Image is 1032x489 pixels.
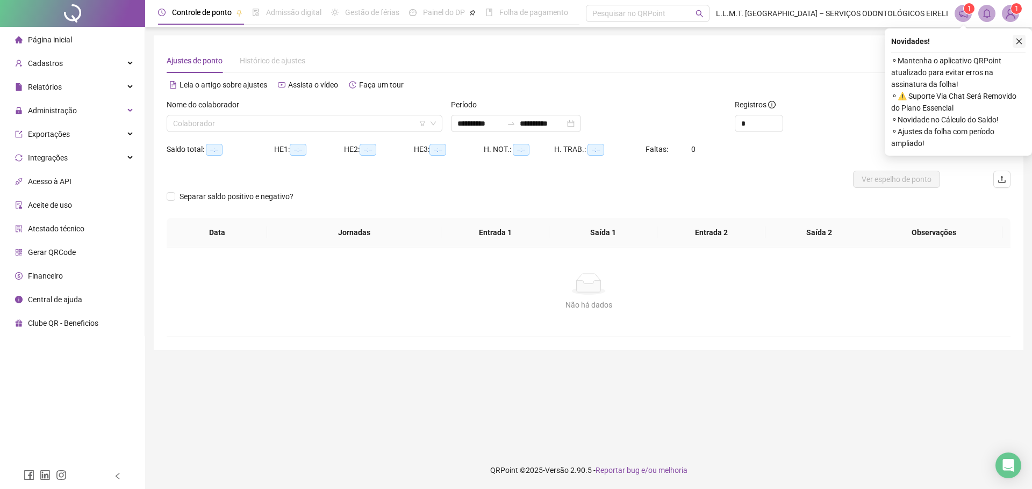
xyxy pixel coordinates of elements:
span: filter [419,120,426,127]
th: Entrada 1 [441,218,549,247]
img: 81642 [1002,5,1019,21]
th: Observações [865,218,1002,247]
span: Histórico de ajustes [240,56,305,65]
span: --:-- [587,144,604,156]
span: facebook [24,470,34,480]
span: solution [15,225,23,232]
span: file-done [252,9,260,16]
span: file-text [169,81,177,89]
span: Faça um tour [359,81,404,89]
span: Versão [545,466,569,475]
span: close [1015,38,1023,45]
span: 1 [1015,5,1019,12]
span: Cadastros [28,59,63,68]
span: notification [958,9,968,18]
span: dollar [15,272,23,280]
span: left [114,472,121,480]
span: Controle de ponto [172,8,232,17]
div: Saldo total: [167,143,274,156]
span: instagram [56,470,67,480]
span: ⚬ Ajustes da folha com período ampliado! [891,126,1026,149]
span: Observações [874,227,994,238]
div: HE 3: [414,143,484,156]
span: Leia o artigo sobre ajustes [180,81,267,89]
span: book [485,9,493,16]
span: Página inicial [28,35,72,44]
span: audit [15,201,23,209]
span: --:-- [429,144,446,156]
span: sync [15,154,23,162]
span: gift [15,319,23,327]
div: Open Intercom Messenger [995,452,1021,478]
footer: QRPoint © 2025 - 2.90.5 - [145,451,1032,489]
span: ⚬ ⚠️ Suporte Via Chat Será Removido do Plano Essencial [891,90,1026,114]
span: pushpin [469,10,476,16]
span: Gerar QRCode [28,248,76,257]
span: L.L.M.T. [GEOGRAPHIC_DATA] – SERVIÇOS ODONTOLÓGICOS EIRELI [716,8,948,19]
th: Jornadas [267,218,441,247]
label: Período [451,99,484,111]
span: Admissão digital [266,8,321,17]
span: upload [998,175,1006,184]
span: Integrações [28,154,68,162]
span: export [15,130,23,138]
span: api [15,178,23,185]
span: bell [982,9,992,18]
span: file [15,83,23,91]
span: ⚬ Mantenha o aplicativo QRPoint atualizado para evitar erros na assinatura da folha! [891,55,1026,90]
span: Ajustes de ponto [167,56,223,65]
label: Nome do colaborador [167,99,246,111]
span: youtube [278,81,285,89]
span: dashboard [409,9,417,16]
span: Central de ajuda [28,295,82,304]
div: HE 2: [344,143,414,156]
span: Relatórios [28,83,62,91]
span: --:-- [290,144,306,156]
span: Painel do DP [423,8,465,17]
span: clock-circle [158,9,166,16]
span: Gestão de férias [345,8,399,17]
span: Assista o vídeo [288,81,338,89]
span: to [507,119,515,128]
span: --:-- [513,144,529,156]
div: Não há dados [180,299,998,311]
div: HE 1: [274,143,344,156]
span: Financeiro [28,272,63,280]
span: down [430,120,436,127]
span: search [696,10,704,18]
th: Saída 1 [549,218,657,247]
span: home [15,36,23,43]
span: linkedin [40,470,51,480]
span: 0 [691,145,696,154]
span: --:-- [206,144,223,156]
span: Faltas: [646,145,670,154]
span: history [349,81,356,89]
span: 1 [967,5,971,12]
span: Atestado técnico [28,224,84,233]
span: Separar saldo positivo e negativo? [175,191,298,202]
span: Reportar bug e/ou melhoria [596,466,687,475]
span: Novidades ! [891,35,930,47]
span: lock [15,107,23,114]
span: qrcode [15,249,23,256]
span: --:-- [360,144,376,156]
button: Ver espelho de ponto [853,171,940,188]
th: Saída 2 [765,218,873,247]
th: Data [167,218,267,247]
span: sun [331,9,339,16]
span: Registros [735,99,776,111]
span: Aceite de uso [28,201,72,209]
span: info-circle [15,296,23,303]
span: info-circle [768,101,776,108]
div: H. TRAB.: [554,143,646,156]
span: Acesso à API [28,177,71,186]
th: Entrada 2 [657,218,765,247]
span: Clube QR - Beneficios [28,319,98,327]
span: Administração [28,106,77,115]
div: H. NOT.: [484,143,554,156]
span: user-add [15,60,23,67]
span: Exportações [28,130,70,138]
span: swap-right [507,119,515,128]
sup: Atualize o seu contato no menu Meus Dados [1011,3,1022,14]
span: Folha de pagamento [499,8,568,17]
